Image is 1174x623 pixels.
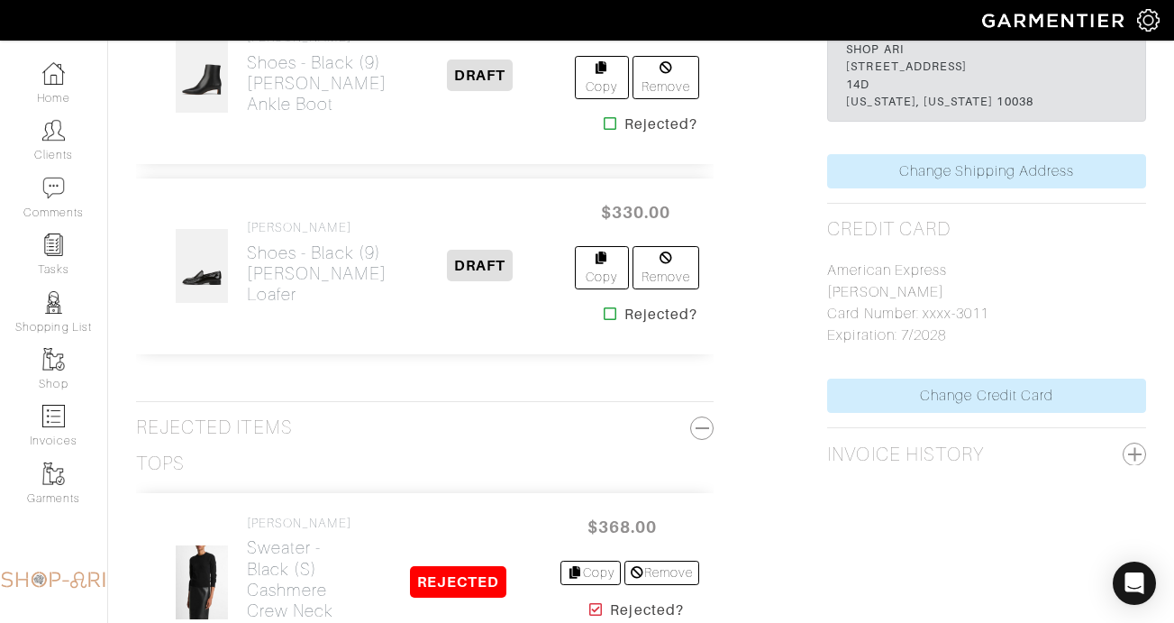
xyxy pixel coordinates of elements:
[447,60,513,91] span: DRAFT
[624,304,697,325] strong: Rejected?
[42,463,65,485] img: garments-icon-b7da505a4dc4fd61783c78ac3ca0ef83fa9d6f193b1c9dc38574b1d14d53ca28.png
[827,218,951,241] h2: Credit Card
[136,453,185,475] h3: Tops
[247,220,387,305] a: [PERSON_NAME] Shoes - Black (9)[PERSON_NAME] Loafer
[247,243,387,305] h2: Shoes - Black (9) [PERSON_NAME] Loafer
[447,250,513,281] span: DRAFT
[247,220,387,235] h4: [PERSON_NAME]
[575,56,629,99] a: Copy
[846,41,1127,58] div: SHOP ARI
[568,508,676,546] span: $368.00
[42,62,65,85] img: dashboard-icon-dbcd8f5a0b271acd01030246c82b418ddd0df26cd7fceb0bd07c9910d44c42f6.png
[42,234,65,256] img: reminder-icon-8004d30b9f0a5d33ae49ab947aed9ed385cf756f9e5892f1edd6e32f2345188e.png
[827,379,1146,413] a: Change Credit Card
[827,260,1146,346] p: American Express [PERSON_NAME] Card Number: xxxx-3011 Expiration: 7/2028
[827,444,984,466] h2: Invoice History
[973,5,1137,36] img: garmentier-logo-header-white-b43fb05a5012e4ada735d5af1a66efaba907eab6374d6393d1fbf88cb4ef424d.png
[610,600,683,621] strong: Rejected?
[175,38,230,114] img: NCf62uvtFVrbULcLTHyd2VWH
[247,30,387,115] a: [PERSON_NAME] Shoes - Black (9)[PERSON_NAME] Ankle Boot
[42,291,65,314] img: stylists-icon-eb353228a002819b7ec25b43dbf5f0378dd9e0616d9560372ff212230b889e62.png
[247,52,387,115] h2: Shoes - Black (9) [PERSON_NAME] Ankle Boot
[1113,562,1156,605] div: Open Intercom Messenger
[410,566,506,598] span: REJECTED
[846,58,1127,75] div: [STREET_ADDRESS]
[846,93,1127,110] div: [US_STATE], [US_STATE] 10038
[42,348,65,371] img: garments-icon-b7da505a4dc4fd61783c78ac3ca0ef83fa9d6f193b1c9dc38574b1d14d53ca28.png
[624,561,699,585] a: Remove
[175,545,230,620] img: hAgGBvMQLn86QH9K8bJji7zr
[582,193,690,232] span: $330.00
[846,76,1127,93] div: 14D
[575,246,629,289] a: Copy
[42,177,65,199] img: comment-icon-a0a6a9ef722e966f86d9cbdc48e553b5cf19dbc54f86b18d962a5391bc8f6eb6.png
[633,56,700,99] a: Remove
[560,561,621,585] a: Copy
[624,114,697,135] strong: Rejected?
[42,405,65,427] img: orders-icon-0abe47150d42831381b5fb84f609e132dff9fe21cb692f30cb5eec754e2cba89.png
[633,246,700,289] a: Remove
[136,417,714,439] h3: Rejected Items
[175,228,230,304] img: CmwFNk6BWwrUrazu6bpGnqRm
[247,516,356,531] h4: [PERSON_NAME]
[1137,9,1160,32] img: gear-icon-white-bd11855cb880d31180b6d7d6211b90ccbf57a29d726f0c71d8c61bd08dd39cc2.png
[42,119,65,142] img: clients-icon-6bae9207a08558b7cb47a8932f037763ab4055f8c8b6bfacd5dc20c3e0201464.png
[827,154,1146,188] a: Change Shipping Address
